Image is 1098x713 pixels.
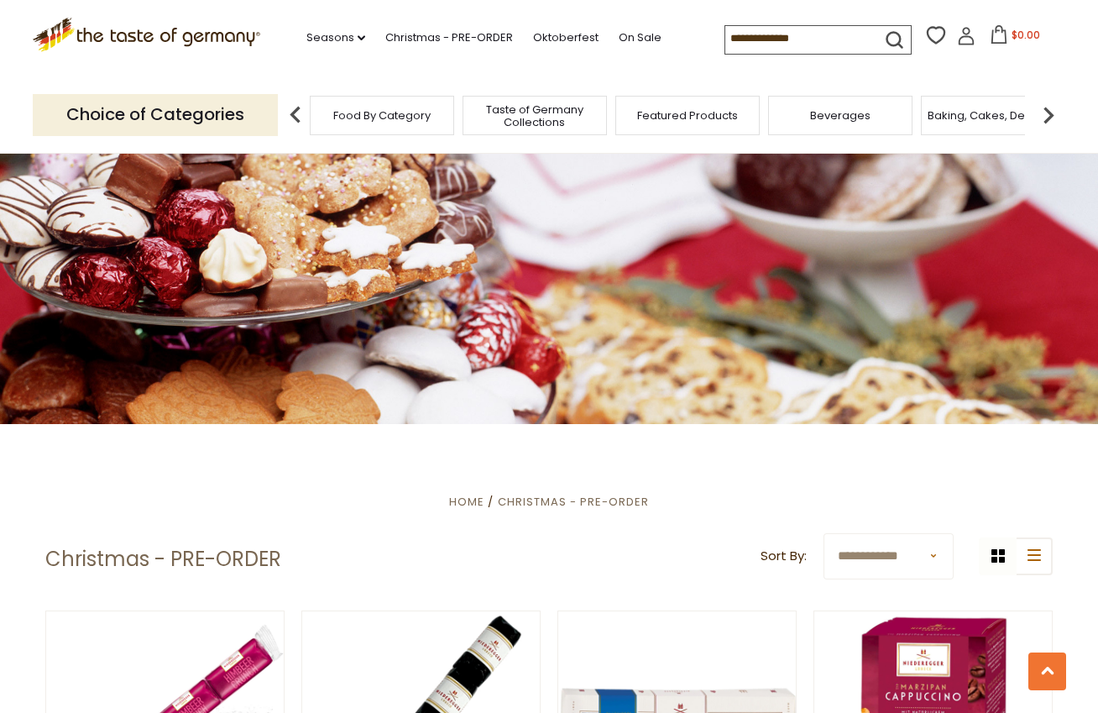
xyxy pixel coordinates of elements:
span: $0.00 [1012,28,1040,42]
a: Christmas - PRE-ORDER [385,29,513,47]
a: Featured Products [637,109,738,122]
a: Christmas - PRE-ORDER [498,494,649,510]
p: Choice of Categories [33,94,278,135]
label: Sort By: [761,546,807,567]
h1: Christmas - PRE-ORDER [45,547,281,572]
a: Seasons [306,29,365,47]
a: On Sale [619,29,661,47]
a: Baking, Cakes, Desserts [928,109,1058,122]
a: Taste of Germany Collections [468,103,602,128]
img: previous arrow [279,98,312,132]
img: next arrow [1032,98,1065,132]
a: Food By Category [333,109,431,122]
a: Beverages [810,109,871,122]
button: $0.00 [979,25,1050,50]
a: Oktoberfest [533,29,599,47]
a: Home [449,494,484,510]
